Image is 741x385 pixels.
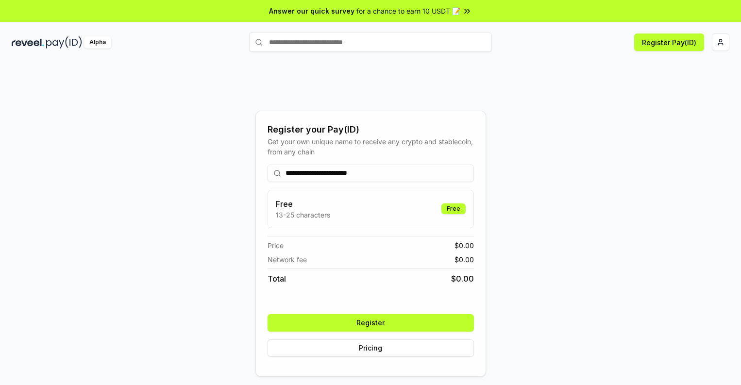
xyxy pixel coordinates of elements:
[441,203,466,214] div: Free
[268,254,307,265] span: Network fee
[268,314,474,332] button: Register
[455,254,474,265] span: $ 0.00
[268,136,474,157] div: Get your own unique name to receive any crypto and stablecoin, from any chain
[276,198,330,210] h3: Free
[268,240,284,251] span: Price
[268,273,286,285] span: Total
[276,210,330,220] p: 13-25 characters
[12,36,44,49] img: reveel_dark
[84,36,111,49] div: Alpha
[268,123,474,136] div: Register your Pay(ID)
[356,6,460,16] span: for a chance to earn 10 USDT 📝
[269,6,354,16] span: Answer our quick survey
[451,273,474,285] span: $ 0.00
[634,33,704,51] button: Register Pay(ID)
[455,240,474,251] span: $ 0.00
[46,36,82,49] img: pay_id
[268,339,474,357] button: Pricing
